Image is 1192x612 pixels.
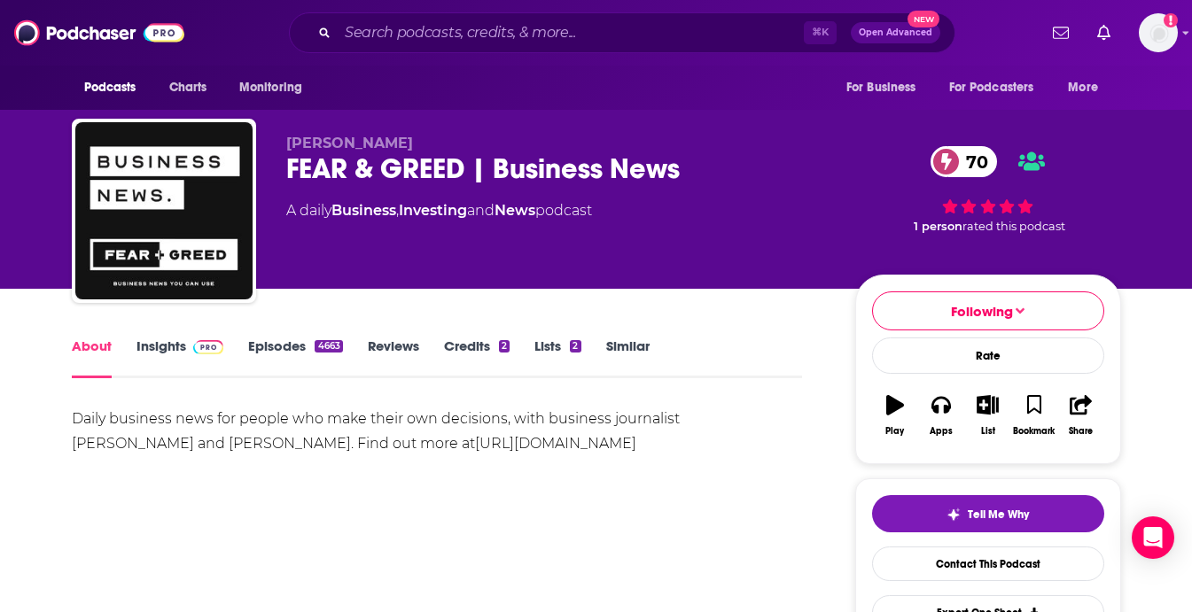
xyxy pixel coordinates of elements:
span: For Podcasters [949,75,1034,100]
a: Similar [606,337,650,378]
button: open menu [1056,71,1120,105]
button: List [964,383,1010,447]
a: Episodes4663 [248,337,342,378]
input: Search podcasts, credits, & more... [338,19,804,47]
button: tell me why sparkleTell Me Why [872,495,1104,532]
div: Daily business news for people who make their own decisions, with business journalist [PERSON_NAM... [72,407,803,456]
button: Bookmark [1011,383,1057,447]
div: Bookmark [1013,426,1055,437]
span: and [467,202,495,219]
a: Lists2 [534,337,580,378]
div: 2 [570,340,580,352]
span: More [1068,75,1098,100]
a: [URL][DOMAIN_NAME] [475,435,636,452]
span: Open Advanced [859,28,932,37]
button: Show profile menu [1139,13,1178,52]
button: Following [872,291,1104,330]
span: Logged in as jhutchinson [1139,13,1178,52]
div: 70 1 personrated this podcast [855,135,1121,244]
button: Play [872,383,918,447]
div: Share [1069,426,1093,437]
span: Podcasts [84,75,136,100]
a: Show notifications dropdown [1090,18,1118,48]
img: FEAR & GREED | Business News [75,122,253,299]
span: ⌘ K [804,21,837,44]
button: Open AdvancedNew [851,22,940,43]
span: Following [951,303,1013,320]
a: Credits2 [444,337,510,378]
span: 70 [948,146,997,177]
span: Monitoring [239,75,302,100]
button: Apps [918,383,964,447]
button: open menu [72,71,160,105]
a: Show notifications dropdown [1046,18,1076,48]
a: InsightsPodchaser Pro [136,337,224,378]
div: 2 [499,340,510,352]
span: New [908,11,939,27]
span: [PERSON_NAME] [286,135,413,151]
a: 70 [931,146,997,177]
div: A daily podcast [286,200,592,221]
button: Share [1057,383,1103,447]
button: open menu [938,71,1060,105]
div: Open Intercom Messenger [1132,516,1174,559]
div: Play [885,426,904,437]
img: Podchaser - Follow, Share and Rate Podcasts [14,16,184,50]
span: For Business [846,75,916,100]
a: Investing [399,202,467,219]
img: Podchaser Pro [193,340,224,354]
button: open menu [834,71,939,105]
a: Business [331,202,396,219]
span: Charts [169,75,207,100]
svg: Add a profile image [1164,13,1178,27]
img: User Profile [1139,13,1178,52]
div: 4663 [315,340,342,352]
div: Search podcasts, credits, & more... [289,12,955,53]
div: Apps [930,426,953,437]
span: , [396,202,399,219]
button: open menu [227,71,325,105]
a: News [495,202,535,219]
span: 1 person [914,220,962,233]
div: List [981,426,995,437]
span: Tell Me Why [968,507,1029,522]
a: Charts [158,71,218,105]
span: rated this podcast [962,220,1065,233]
img: tell me why sparkle [947,507,961,522]
div: Rate [872,337,1104,374]
a: Contact This Podcast [872,546,1104,581]
a: About [72,337,112,378]
a: Reviews [368,337,419,378]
